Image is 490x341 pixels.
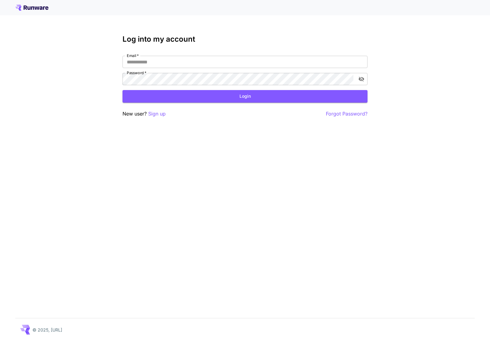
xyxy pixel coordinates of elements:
h3: Log into my account [123,35,367,44]
p: New user? [123,110,166,118]
button: Forgot Password? [326,110,367,118]
p: © 2025, [URL] [32,327,62,333]
button: toggle password visibility [356,74,367,85]
label: Password [127,70,146,75]
button: Sign up [148,110,166,118]
label: Email [127,53,139,58]
button: Login [123,90,367,103]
